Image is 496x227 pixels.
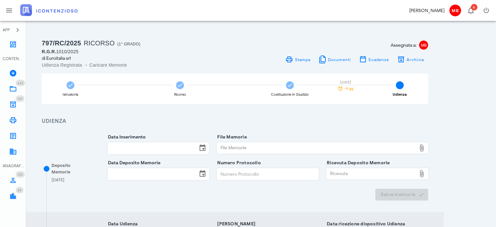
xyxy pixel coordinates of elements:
span: 4 [396,81,404,89]
span: R.G.R. [42,49,56,54]
span: -9 gg [344,87,353,90]
span: 319 [18,97,23,101]
span: 325 [18,172,23,177]
span: Distintivo [471,4,477,10]
span: Distintivo [16,187,23,193]
img: logo-text-2x.png [20,4,78,16]
span: Distintivo [16,171,25,178]
div: Udienza [393,93,407,96]
div: [PERSON_NAME] [409,7,444,14]
div: Ricevuta [327,169,416,179]
button: Scadenze [355,55,393,64]
div: [DATE] [52,177,64,183]
span: 797/RC/2025 [42,40,81,47]
label: Numero Protocollo [215,160,261,166]
div: Costituzione in Giudizio [271,93,309,96]
a: Stampa [281,55,314,64]
button: MB [447,3,463,18]
div: Deposito Memorie [52,162,90,175]
button: Archivia [393,55,428,64]
span: Ricorso [84,40,115,47]
div: di Euroitalia srl [42,55,231,62]
div: CONTENZIOSO [3,56,23,62]
span: Scadenze [368,57,389,62]
span: Archivia [406,57,424,62]
div: 1010/2025 [42,48,231,55]
span: 643 [18,81,23,85]
span: MB [419,41,428,50]
div: Ricorso [174,93,186,96]
h3: Udienza [42,117,428,125]
span: 88 [18,188,22,192]
div: File Memorie [217,143,416,153]
div: Udienza Registrata → Caricare Memorie [42,62,231,68]
span: Distintivo [16,95,24,102]
div: [DATE] [334,81,357,84]
label: File Memorie [215,134,247,140]
span: Stampa [294,57,310,62]
span: Assegnata a: [391,42,416,49]
div: Istruttoria [63,93,78,96]
button: Documenti [314,55,355,64]
button: Distintivo [463,3,478,18]
span: MB [449,5,461,16]
div: ANAGRAFICA [3,163,23,169]
input: Numero Protocollo [217,169,318,180]
span: (1° Grado) [117,42,141,46]
label: Ricevuta Deposito Memorie [325,160,390,166]
span: Documenti [328,57,351,62]
span: Distintivo [16,80,25,86]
